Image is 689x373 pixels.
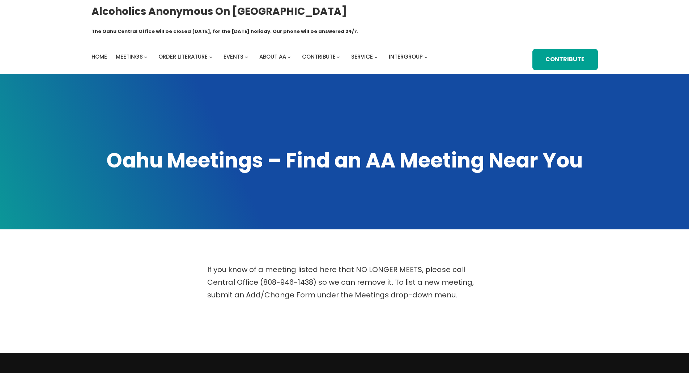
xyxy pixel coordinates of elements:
[224,53,243,60] span: Events
[389,52,423,62] a: Intergroup
[288,55,291,59] button: About AA submenu
[207,263,482,301] p: If you know of a meeting listed here that NO LONGER MEETS, please call Central Office (808-946-14...
[374,55,378,59] button: Service submenu
[116,52,143,62] a: Meetings
[337,55,340,59] button: Contribute submenu
[532,49,597,70] a: Contribute
[224,52,243,62] a: Events
[158,53,208,60] span: Order Literature
[389,53,423,60] span: Intergroup
[92,147,598,174] h1: Oahu Meetings – Find an AA Meeting Near You
[92,28,358,35] h1: The Oahu Central Office will be closed [DATE], for the [DATE] holiday. Our phone will be answered...
[259,53,286,60] span: About AA
[144,55,147,59] button: Meetings submenu
[209,55,212,59] button: Order Literature submenu
[116,53,143,60] span: Meetings
[351,52,373,62] a: Service
[92,52,430,62] nav: Intergroup
[424,55,428,59] button: Intergroup submenu
[259,52,286,62] a: About AA
[92,53,107,60] span: Home
[245,55,248,59] button: Events submenu
[92,52,107,62] a: Home
[351,53,373,60] span: Service
[92,3,347,20] a: Alcoholics Anonymous on [GEOGRAPHIC_DATA]
[302,53,336,60] span: Contribute
[302,52,336,62] a: Contribute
